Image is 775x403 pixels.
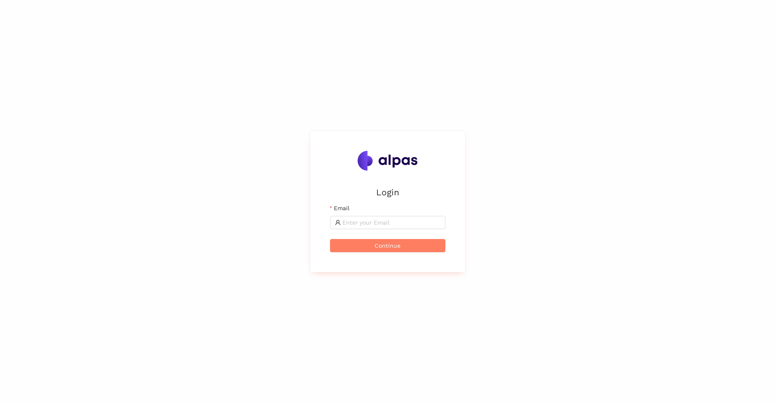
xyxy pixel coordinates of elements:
[375,241,400,250] span: Continue
[330,185,445,199] h2: Login
[358,151,418,171] img: Alpas.ai Logo
[330,239,445,252] button: Continue
[330,204,349,213] label: Email
[335,220,341,225] span: user
[342,218,440,227] input: Email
